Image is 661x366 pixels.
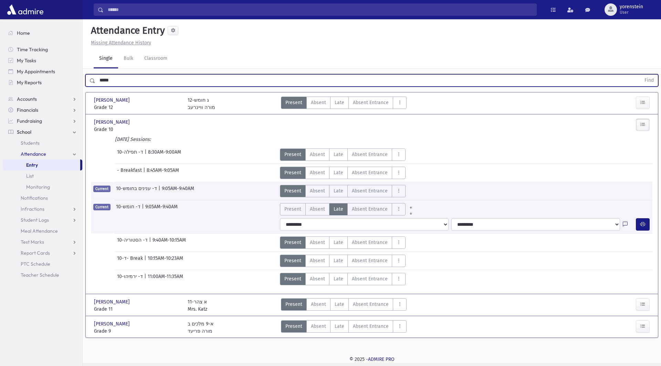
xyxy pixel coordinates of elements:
[116,185,158,197] span: 10-ד- ענינים בחומש
[117,236,149,249] span: 10-ד- הסטוריה
[3,203,82,214] a: Infractions
[352,257,388,264] span: Absent Entrance
[3,27,82,38] a: Home
[17,30,30,36] span: Home
[3,225,82,236] a: Meal Attendance
[21,140,40,146] span: Students
[335,99,344,106] span: Late
[334,206,343,213] span: Late
[3,137,82,148] a: Students
[280,148,406,161] div: AttTypes
[88,25,165,36] h5: Attendance Entry
[158,185,162,197] span: |
[117,255,144,267] span: 10-ד- Break
[21,272,59,278] span: Teacher Schedule
[3,258,82,269] a: PTC Schedule
[310,206,325,213] span: Absent
[281,97,407,111] div: AttTypes
[142,203,145,215] span: |
[284,206,301,213] span: Present
[406,209,416,214] a: All Later
[3,93,82,104] a: Accounts
[3,55,82,66] a: My Tasks
[284,169,301,176] span: Present
[3,104,82,115] a: Financials
[94,49,118,68] a: Single
[188,320,213,335] div: א-9 מלכים ב מורה פריעד
[88,40,151,46] a: Missing Attendance History
[285,99,302,106] span: Present
[17,118,42,124] span: Fundraising
[280,236,406,249] div: AttTypes
[147,167,179,179] span: 8:45AM-9:05AM
[310,187,325,195] span: Absent
[640,75,658,86] button: Find
[311,323,326,330] span: Absent
[104,3,536,16] input: Search
[352,206,388,213] span: Absent Entrance
[3,247,82,258] a: Report Cards
[3,77,82,88] a: My Reports
[334,187,343,195] span: Late
[3,170,82,181] a: List
[17,68,55,75] span: My Appointments
[118,49,139,68] a: Bulk
[284,257,301,264] span: Present
[311,99,326,106] span: Absent
[281,298,407,313] div: AttTypes
[117,148,145,161] span: 10-ד- תפילה
[620,10,643,15] span: User
[285,301,302,308] span: Present
[280,185,406,197] div: AttTypes
[310,169,325,176] span: Absent
[21,261,50,267] span: PTC Schedule
[3,66,82,77] a: My Appointments
[3,214,82,225] a: Student Logs
[6,3,45,16] img: AdmirePro
[17,79,42,86] span: My Reports
[3,192,82,203] a: Notifications
[153,236,186,249] span: 9:40AM-10:15AM
[352,275,388,282] span: Absent Entrance
[144,273,148,285] span: |
[143,167,147,179] span: |
[334,151,343,158] span: Late
[353,301,389,308] span: Absent Entrance
[21,217,49,223] span: Student Logs
[406,203,416,209] a: All Prior
[284,239,301,246] span: Present
[117,167,143,179] span: - Breakfast
[310,257,325,264] span: Absent
[94,320,131,328] span: [PERSON_NAME]
[26,184,50,190] span: Monitoring
[94,119,131,126] span: [PERSON_NAME]
[17,57,36,64] span: My Tasks
[3,115,82,126] a: Fundraising
[93,204,111,210] span: Current
[280,203,416,215] div: AttTypes
[284,187,301,195] span: Present
[94,356,650,363] div: © 2025 -
[3,236,82,247] a: Test Marks
[149,236,153,249] span: |
[353,99,389,106] span: Absent Entrance
[353,323,389,330] span: Absent Entrance
[145,148,148,161] span: |
[148,273,183,285] span: 11:00AM-11:35AM
[281,320,407,335] div: AttTypes
[162,185,194,197] span: 9:05AM-9:40AM
[94,104,181,111] span: Grade 12
[3,44,82,55] a: Time Tracking
[3,159,80,170] a: Entry
[3,126,82,137] a: School
[21,228,58,234] span: Meal Attendance
[148,148,181,161] span: 8:30AM-9:00AM
[26,162,38,168] span: Entry
[334,257,343,264] span: Late
[280,255,406,267] div: AttTypes
[3,269,82,280] a: Teacher Schedule
[285,323,302,330] span: Present
[352,239,388,246] span: Absent Entrance
[148,255,183,267] span: 10:15AM-10:23AM
[284,151,301,158] span: Present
